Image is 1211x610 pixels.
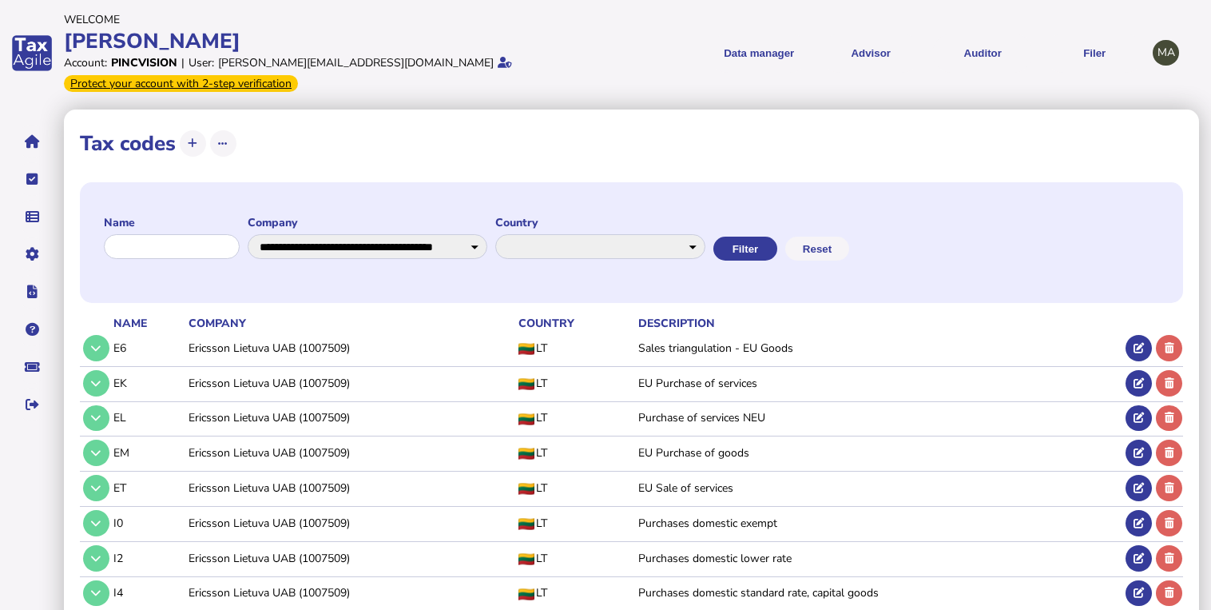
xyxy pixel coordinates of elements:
img: LT flag [518,518,534,530]
td: EM [110,437,185,469]
div: LT [518,585,634,600]
th: Name [110,315,185,332]
img: LT flag [518,343,534,355]
th: Description [635,315,1123,332]
td: Ericsson Lietuva UAB (1007509) [185,506,515,539]
td: ET [110,472,185,504]
td: EK [110,366,185,399]
i: Email verified [498,57,512,68]
div: Account: [64,55,107,70]
div: [PERSON_NAME] [64,27,601,55]
menu: navigate products [609,34,1145,73]
div: User: [189,55,214,70]
div: From Oct 1, 2025, 2-step verification will be required to login. Set it up now... [64,75,298,92]
button: Delete tax code [1156,335,1182,361]
td: I4 [110,576,185,609]
button: Tax code details [83,510,109,536]
div: [PERSON_NAME][EMAIL_ADDRESS][DOMAIN_NAME] [218,55,494,70]
button: Delete tax code [1156,580,1182,607]
button: Add tax code [180,130,206,157]
button: Edit tax code [1126,405,1152,432]
img: LT flag [518,553,534,565]
div: LT [518,410,634,425]
button: Data manager [15,200,49,233]
button: Delete tax code [1156,510,1182,536]
button: More options... [210,130,236,157]
button: Raise a support ticket [15,350,49,384]
button: Tax code details [83,545,109,572]
button: Tax code details [83,440,109,466]
button: Delete tax code [1156,370,1182,397]
div: LT [518,376,634,391]
img: LT flag [518,448,534,460]
button: Edit tax code [1126,580,1152,607]
button: Developer hub links [15,275,49,309]
img: LT flag [518,413,534,425]
img: LT flag [518,588,534,600]
button: Shows a dropdown of VAT Advisor options [820,34,921,73]
label: Company [248,215,487,230]
td: Ericsson Lietuva UAB (1007509) [185,366,515,399]
td: Purchase of services NEU [635,401,1123,434]
div: LT [518,551,634,566]
td: E6 [110,332,185,365]
button: Manage settings [15,237,49,271]
button: Edit tax code [1126,475,1152,501]
button: Filer [1044,34,1145,73]
img: LT flag [518,483,534,495]
td: Purchases domestic lower rate [635,541,1123,574]
div: Profile settings [1153,40,1179,66]
button: Tax code details [83,335,109,361]
h1: Tax codes [80,130,176,157]
div: | [181,55,185,70]
button: Auditor [932,34,1033,73]
button: Help pages [15,313,49,346]
button: Filter [713,237,777,261]
td: Ericsson Lietuva UAB (1007509) [185,576,515,609]
div: LT [518,341,634,356]
button: Edit tax code [1126,440,1152,466]
button: Tasks [15,162,49,196]
div: LT [518,480,634,496]
button: Tax code details [83,475,109,501]
td: Ericsson Lietuva UAB (1007509) [185,332,515,365]
button: Edit tax code [1126,370,1152,397]
button: Tax code details [83,580,109,607]
button: Edit tax code [1126,545,1152,572]
button: Home [15,125,49,158]
td: Purchases domestic standard rate, capital goods [635,576,1123,609]
label: Country [495,215,705,230]
td: EU Sale of services [635,472,1123,504]
div: Pincvision [111,55,177,70]
button: Edit tax code [1126,335,1152,361]
th: Company [185,315,515,332]
td: Ericsson Lietuva UAB (1007509) [185,437,515,469]
td: Sales triangulation - EU Goods [635,332,1123,365]
td: Ericsson Lietuva UAB (1007509) [185,472,515,504]
td: EU Purchase of services [635,366,1123,399]
div: LT [518,445,634,460]
td: EU Purchase of goods [635,437,1123,469]
button: Delete tax code [1156,440,1182,466]
button: Delete tax code [1156,475,1182,501]
td: I2 [110,541,185,574]
td: Ericsson Lietuva UAB (1007509) [185,541,515,574]
td: Purchases domestic exempt [635,506,1123,539]
button: Delete tax code [1156,545,1182,572]
div: LT [518,516,634,531]
td: EL [110,401,185,434]
td: I0 [110,506,185,539]
img: LT flag [518,378,534,390]
button: Delete tax code [1156,405,1182,432]
td: Ericsson Lietuva UAB (1007509) [185,401,515,434]
button: Reset [785,237,849,261]
button: Sign out [15,388,49,421]
button: Tax code details [83,370,109,397]
button: Shows a dropdown of Data manager options [709,34,809,73]
div: Country [518,316,634,331]
button: Edit tax code [1126,510,1152,536]
div: Welcome [64,12,601,27]
label: Name [104,215,240,230]
button: Tax code details [83,405,109,432]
